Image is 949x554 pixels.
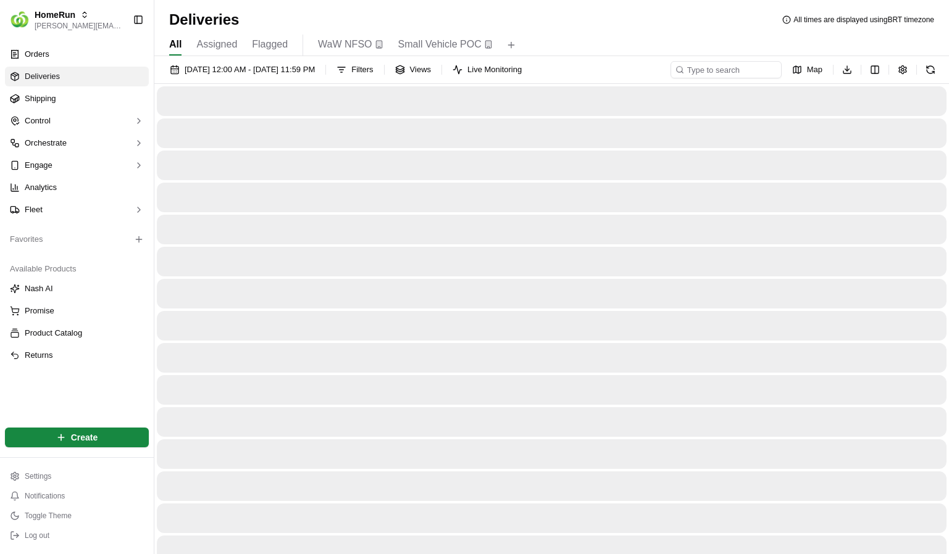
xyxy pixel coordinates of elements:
button: HomeRunHomeRun[PERSON_NAME][EMAIL_ADDRESS][DOMAIN_NAME] [5,5,128,35]
span: Orchestrate [25,138,67,149]
span: WaW NFSO [318,37,372,52]
div: Available Products [5,259,149,279]
button: Log out [5,527,149,544]
img: HomeRun [10,10,30,30]
button: Nash AI [5,279,149,299]
button: Returns [5,345,149,365]
span: All times are displayed using BRT timezone [793,15,934,25]
span: All [169,37,182,52]
button: Views [390,61,437,78]
span: Nash AI [25,283,53,294]
span: Shipping [25,93,56,104]
span: Create [71,431,98,444]
button: [DATE] 12:00 AM - [DATE] 11:59 PM [164,61,320,78]
button: Engage [5,155,149,175]
span: Flagged [252,37,288,52]
span: Log out [25,531,49,540]
h1: Deliveries [169,10,239,30]
button: Fleet [5,200,149,220]
button: Toggle Theme [5,507,149,524]
button: Filters [331,61,378,78]
a: Nash AI [10,283,144,294]
button: Product Catalog [5,323,149,343]
span: Product Catalog [25,328,82,339]
button: HomeRun [35,9,75,21]
span: Analytics [25,182,57,193]
button: Map [787,61,828,78]
span: [DATE] 12:00 AM - [DATE] 11:59 PM [185,64,315,75]
button: Live Monitoring [447,61,527,78]
span: Small Vehicle POC [398,37,482,52]
a: Promise [10,305,144,316]
a: Product Catalog [10,328,144,339]
button: Promise [5,301,149,321]
button: Create [5,428,149,447]
span: Engage [25,160,52,171]
span: Returns [25,350,53,361]
span: Toggle Theme [25,511,72,521]
span: Settings [25,471,51,481]
button: Notifications [5,487,149,505]
button: [PERSON_NAME][EMAIL_ADDRESS][DOMAIN_NAME] [35,21,123,31]
button: Refresh [922,61,939,78]
button: Control [5,111,149,131]
span: Deliveries [25,71,60,82]
span: Views [410,64,431,75]
a: Returns [10,350,144,361]
a: Orders [5,44,149,64]
span: Map [807,64,822,75]
a: Shipping [5,89,149,109]
a: Deliveries [5,67,149,86]
span: Fleet [25,204,43,215]
button: Settings [5,468,149,485]
span: Filters [351,64,373,75]
a: Analytics [5,178,149,197]
span: Live Monitoring [467,64,522,75]
span: Promise [25,305,54,316]
div: Favorites [5,229,149,249]
input: Type to search [671,61,782,78]
span: Assigned [196,37,237,52]
span: Control [25,115,51,126]
span: Orders [25,49,49,60]
span: Notifications [25,491,65,501]
button: Orchestrate [5,133,149,153]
